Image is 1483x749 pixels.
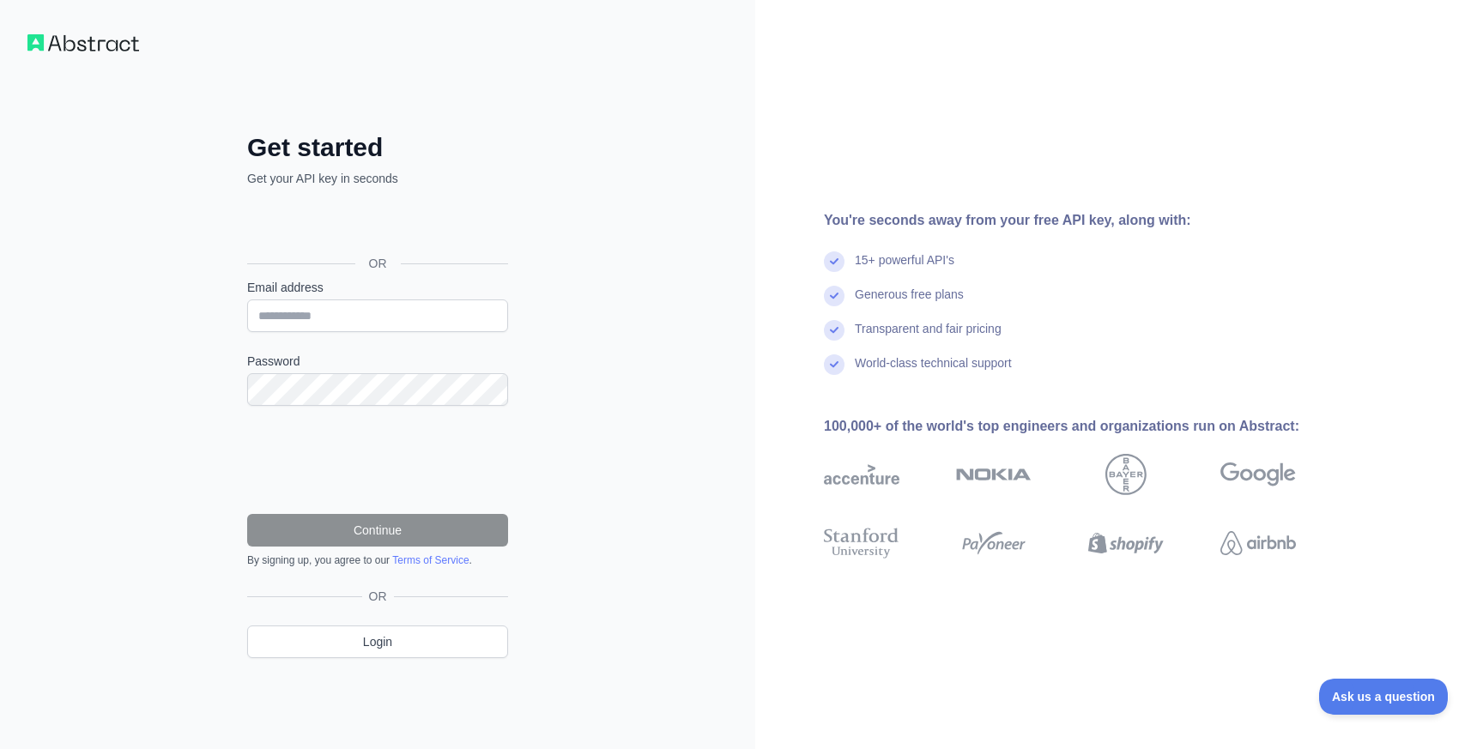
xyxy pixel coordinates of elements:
img: check mark [824,286,844,306]
img: google [1220,454,1296,495]
img: bayer [1105,454,1147,495]
div: 15+ powerful API's [855,251,954,286]
a: Login [247,625,508,658]
img: nokia [956,454,1032,495]
span: OR [355,255,401,272]
img: check mark [824,251,844,272]
img: stanford university [824,524,899,562]
div: By signing up, you agree to our . [247,553,508,567]
div: You're seconds away from your free API key, along with: [824,210,1351,231]
div: Transparent and fair pricing [855,320,1002,354]
label: Email address [247,279,508,296]
img: Workflow [27,34,139,51]
img: airbnb [1220,524,1296,562]
img: payoneer [956,524,1032,562]
img: check mark [824,354,844,375]
button: Continue [247,514,508,547]
div: World-class technical support [855,354,1012,389]
iframe: Toggle Customer Support [1319,679,1449,715]
img: accenture [824,454,899,495]
img: shopify [1088,524,1164,562]
iframe: reCAPTCHA [247,426,508,493]
a: Terms of Service [392,554,469,566]
iframe: Sign in with Google Button [239,206,513,244]
p: Get your API key in seconds [247,170,508,187]
span: OR [362,588,394,605]
div: 100,000+ of the world's top engineers and organizations run on Abstract: [824,416,1351,437]
label: Password [247,353,508,370]
img: check mark [824,320,844,341]
h2: Get started [247,132,508,163]
div: Generous free plans [855,286,964,320]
